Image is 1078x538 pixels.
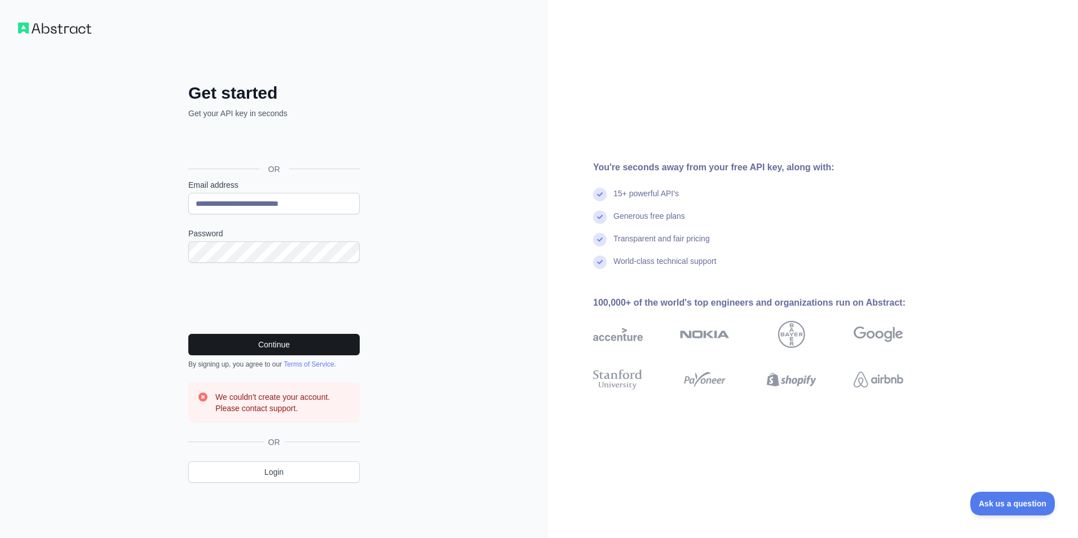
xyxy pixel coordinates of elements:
div: World-class technical support [613,255,717,278]
div: By signing up, you agree to our . [188,360,360,369]
img: nokia [680,321,730,348]
img: Workflow [18,23,91,34]
div: Transparent and fair pricing [613,233,710,255]
label: Password [188,228,360,239]
img: shopify [767,367,816,392]
img: check mark [593,233,607,246]
img: stanford university [593,367,643,392]
div: Generous free plans [613,210,685,233]
button: Continue [188,334,360,355]
img: check mark [593,255,607,269]
img: google [854,321,903,348]
p: Get your API key in seconds [188,108,360,119]
img: check mark [593,210,607,224]
label: Email address [188,179,360,191]
iframe: Sign in with Google Button [183,131,363,156]
div: 15+ powerful API's [613,188,679,210]
iframe: Toggle Customer Support [970,492,1055,515]
div: You're seconds away from your free API key, along with: [593,161,939,174]
img: airbnb [854,367,903,392]
iframe: reCAPTCHA [188,276,360,320]
a: Login [188,461,360,483]
img: bayer [778,321,805,348]
a: Terms of Service [284,360,334,368]
img: payoneer [680,367,730,392]
h3: We couldn't create your account. Please contact support. [215,391,351,414]
img: accenture [593,321,643,348]
img: check mark [593,188,607,201]
div: 100,000+ of the world's top engineers and organizations run on Abstract: [593,296,939,310]
h2: Get started [188,83,360,103]
span: OR [259,164,289,175]
span: OR [264,436,285,448]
